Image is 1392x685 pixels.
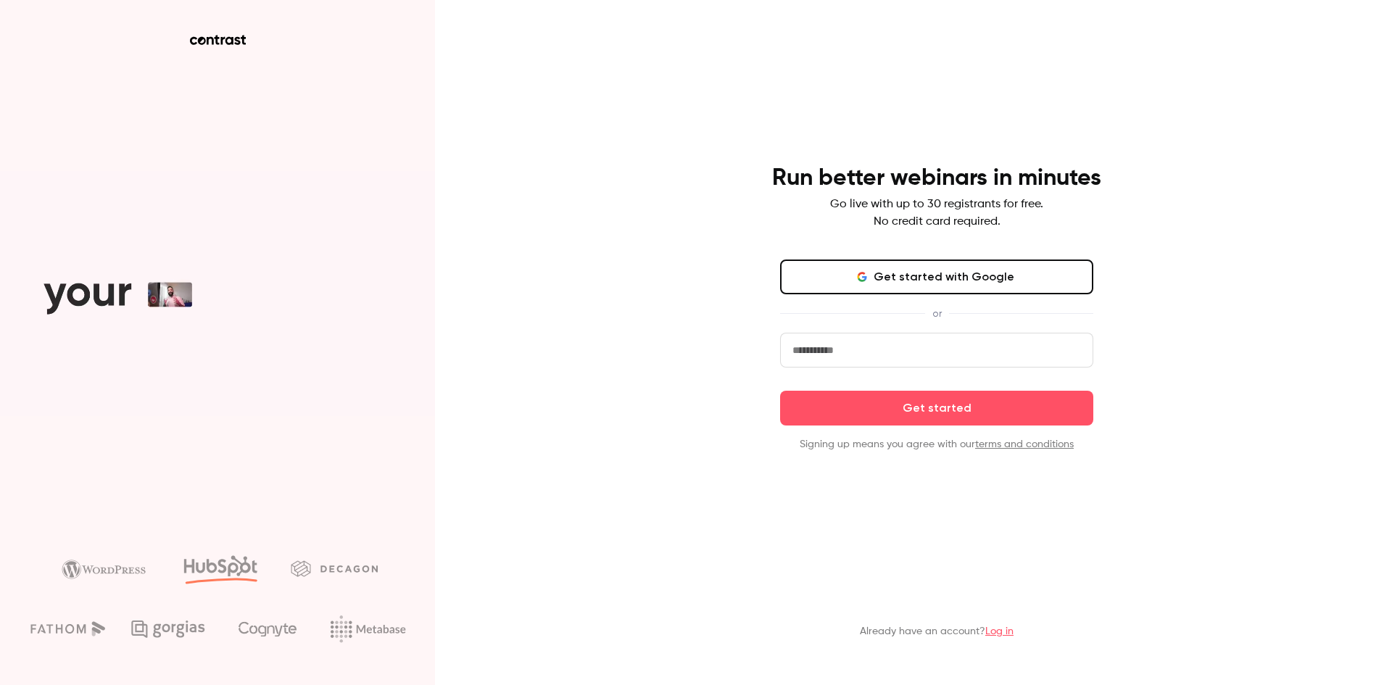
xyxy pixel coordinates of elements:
img: decagon [291,560,378,576]
button: Get started [780,391,1093,425]
a: terms and conditions [975,439,1074,449]
h4: Run better webinars in minutes [772,164,1101,193]
a: Log in [985,626,1014,636]
span: or [925,306,949,321]
p: Signing up means you agree with our [780,437,1093,452]
p: Already have an account? [860,624,1014,639]
p: Go live with up to 30 registrants for free. No credit card required. [830,196,1043,231]
button: Get started with Google [780,260,1093,294]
